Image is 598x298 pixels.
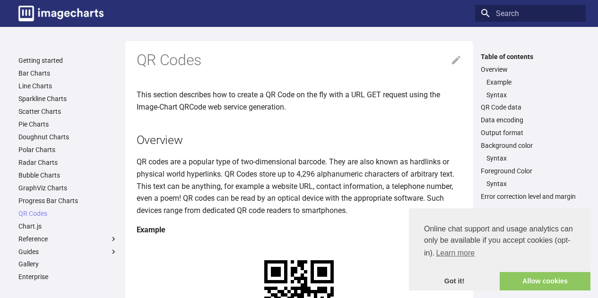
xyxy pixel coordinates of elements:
[18,145,118,154] a: Polar Charts
[18,247,118,256] label: Guides
[424,223,575,260] span: Online chat support and usage analytics can only be available if you accept cookies (opt-in).
[18,209,118,218] a: QR Codes
[481,141,580,150] a: Background color
[486,154,580,162] a: Syntax
[137,132,462,148] h2: Overview
[137,156,462,216] p: QR codes are a popular type of two-dimensional barcode. They are also known as hardlinks or physi...
[409,208,590,290] div: cookieconsent
[18,184,118,192] a: GraphViz Charts
[18,171,118,179] a: Bubble Charts
[409,272,500,291] a: dismiss cookie message
[18,196,118,205] a: Progress Bar Charts
[486,78,580,86] a: Example
[18,56,118,65] a: Getting started
[434,246,476,260] a: learn more about cookies
[481,128,580,137] a: Output format
[18,120,118,128] a: Pie Charts
[481,167,580,175] a: Foreground Color
[18,107,118,116] a: Scatter Charts
[481,103,580,111] a: QR Code data
[475,52,586,61] label: Table of contents
[137,89,462,113] p: This section describes how to create a QR Code on the fly with a URL GET request using the Image-...
[475,52,586,201] nav: Table of contents
[18,82,118,90] a: Line Charts
[18,272,118,281] a: Enterprise
[18,133,118,141] a: Doughnut Charts
[18,235,118,243] label: Reference
[18,6,104,21] img: logo
[481,65,580,74] a: Overview
[481,78,580,99] nav: Overview
[481,192,580,201] a: Error correction level and margin
[18,222,118,230] a: Chart.js
[18,260,118,268] a: Gallery
[137,51,462,70] h1: QR Codes
[481,116,580,124] a: Data encoding
[500,272,590,291] a: allow cookies
[18,158,118,167] a: Radar Charts
[481,154,580,162] nav: Background color
[18,94,118,103] a: Sparkline Charts
[481,179,580,188] nav: Foreground Color
[486,179,580,188] a: Syntax
[18,69,118,77] a: Bar Charts
[486,91,580,99] a: Syntax
[15,2,107,25] a: Image-Charts documentation
[475,5,586,22] input: Search
[18,285,118,294] a: SDK & libraries
[137,224,462,236] h4: Example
